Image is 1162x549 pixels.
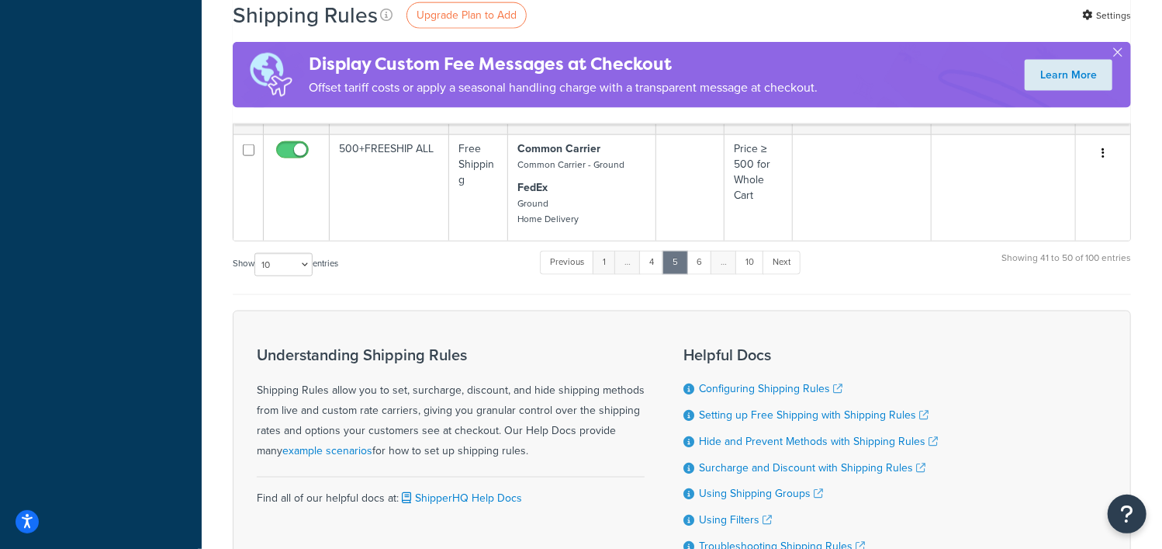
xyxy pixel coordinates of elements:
[614,251,641,274] a: …
[699,380,842,397] a: Configuring Shipping Rules
[254,253,313,276] select: Showentries
[699,407,929,423] a: Setting up Free Shipping with Shipping Rules
[517,158,624,172] small: Common Carrier - Ground
[517,179,548,196] strong: FedEx
[735,251,764,274] a: 10
[699,460,925,476] a: Surcharge and Discount with Shipping Rules
[517,141,600,157] strong: Common Carrier
[309,51,818,77] h4: Display Custom Fee Messages at Checkout
[257,346,645,363] h3: Understanding Shipping Rules
[662,251,688,274] a: 5
[399,491,522,507] a: ShipperHQ Help Docs
[1001,249,1131,283] div: Showing 41 to 50 of 100 entries
[711,251,737,274] a: …
[699,433,938,450] a: Hide and Prevent Methods with Shipping Rules
[417,7,517,23] span: Upgrade Plan to Add
[639,251,664,274] a: 4
[517,196,579,226] small: Ground Home Delivery
[725,134,793,241] td: Price ≥ 500 for Whole Cart
[593,251,616,274] a: 1
[233,253,338,276] label: Show entries
[257,477,645,509] div: Find all of our helpful docs at:
[686,251,712,274] a: 6
[1025,60,1112,91] a: Learn More
[233,42,309,108] img: duties-banner-06bc72dcb5fe05cb3f9472aba00be2ae8eb53ab6f0d8bb03d382ba314ac3c341.png
[699,486,823,502] a: Using Shipping Groups
[540,251,594,274] a: Previous
[763,251,801,274] a: Next
[1108,495,1146,533] button: Open Resource Center
[406,2,527,29] a: Upgrade Plan to Add
[309,77,818,99] p: Offset tariff costs or apply a seasonal handling charge with a transparent message at checkout.
[1082,5,1131,26] a: Settings
[330,134,449,241] td: 500+FREESHIP ALL
[683,346,938,363] h3: Helpful Docs
[449,134,508,241] td: Free Shipping
[699,513,772,529] a: Using Filters
[282,443,372,459] a: example scenarios
[257,346,645,461] div: Shipping Rules allow you to set, surcharge, discount, and hide shipping methods from live and cus...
